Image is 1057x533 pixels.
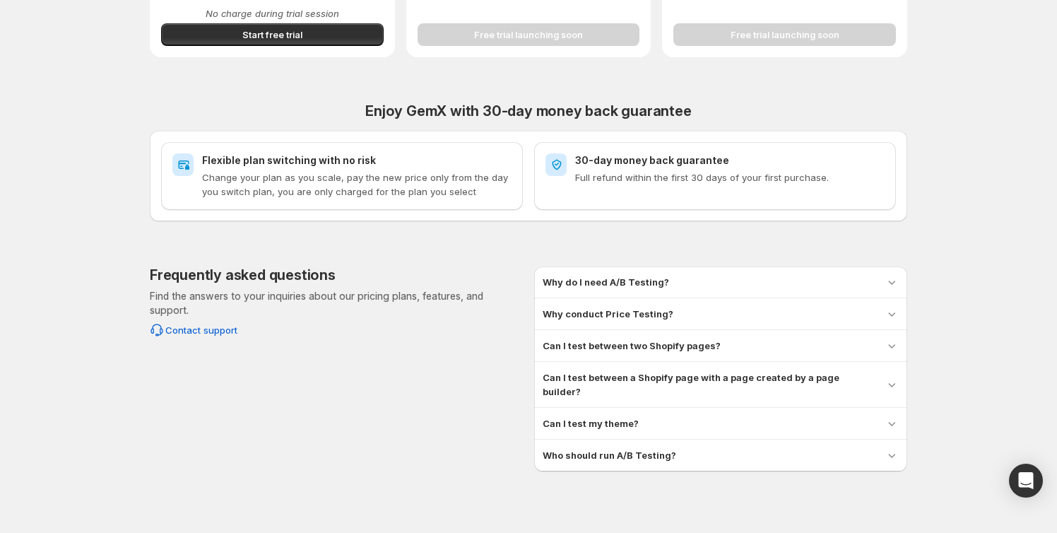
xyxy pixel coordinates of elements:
h2: 30-day money back guarantee [575,153,885,168]
span: Contact support [165,323,237,337]
div: Open Intercom Messenger [1009,464,1043,498]
h3: Can I test between two Shopify pages? [543,339,721,353]
h3: Can I test my theme? [543,416,639,430]
span: Start free trial [242,28,302,42]
h2: Frequently asked questions [150,266,336,283]
p: No charge during trial session [161,6,384,20]
button: Contact support [141,319,246,341]
p: Find the answers to your inquiries about our pricing plans, features, and support. [150,289,523,317]
h3: Who should run A/B Testing? [543,448,676,462]
h3: Why conduct Price Testing? [543,307,673,321]
h3: Can I test between a Shopify page with a page created by a page builder? [543,370,873,399]
h3: Why do I need A/B Testing? [543,275,669,289]
h2: Flexible plan switching with no risk [202,153,512,168]
button: Start free trial [161,23,384,46]
p: Change your plan as you scale, pay the new price only from the day you switch plan, you are only ... [202,170,512,199]
h2: Enjoy GemX with 30-day money back guarantee [150,102,907,119]
p: Full refund within the first 30 days of your first purchase. [575,170,885,184]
